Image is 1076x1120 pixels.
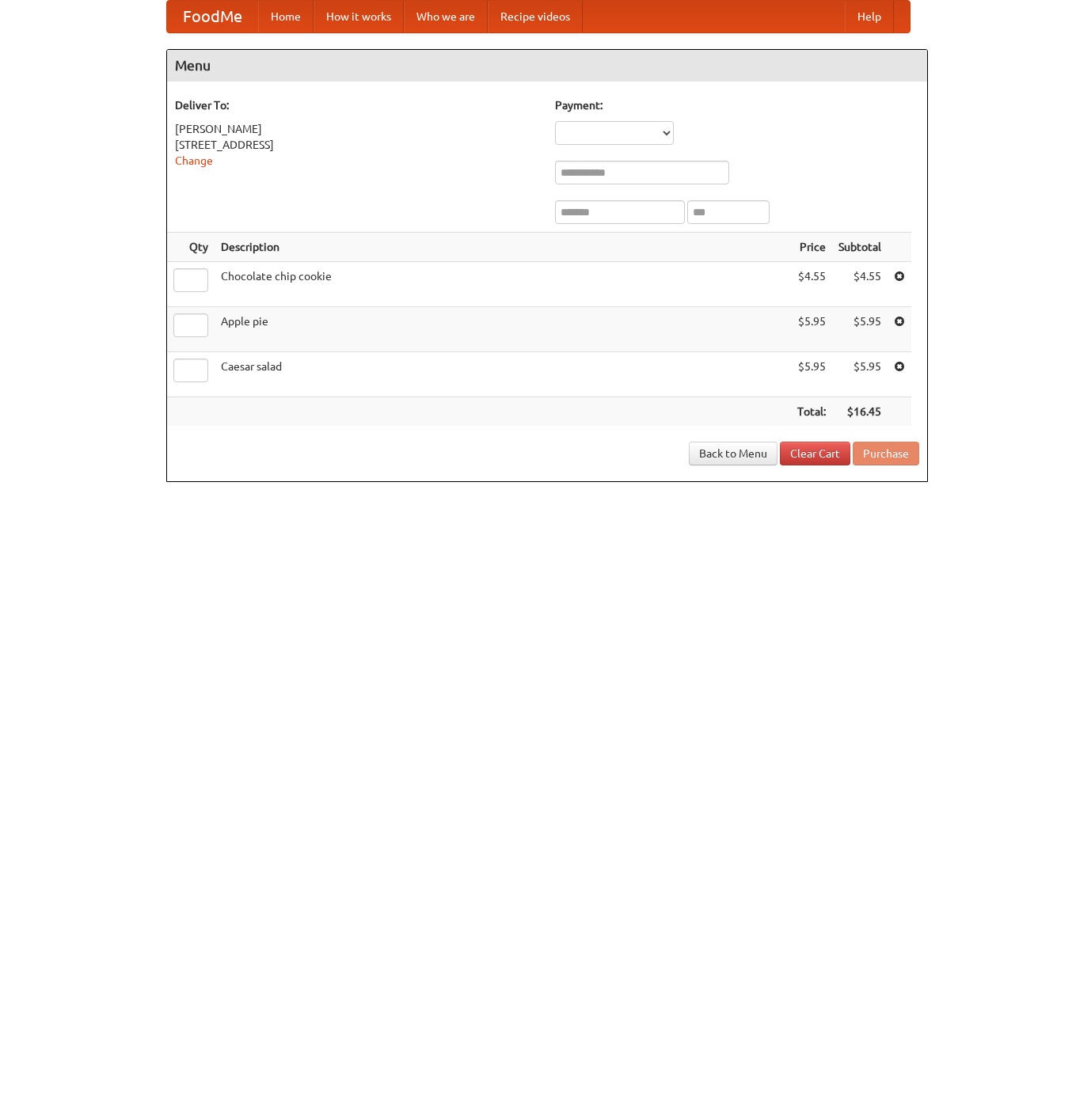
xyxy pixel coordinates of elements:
[167,233,215,262] th: Qty
[314,1,404,32] a: How it works
[175,121,539,137] div: [PERSON_NAME]
[832,352,888,397] td: $5.95
[832,262,888,307] td: $4.55
[791,307,832,352] td: $5.95
[832,233,888,262] th: Subtotal
[791,397,832,427] th: Total:
[404,1,488,32] a: Who we are
[845,1,894,32] a: Help
[175,137,539,153] div: [STREET_ADDRESS]
[167,1,258,32] a: FoodMe
[555,97,919,113] h5: Payment:
[175,154,213,167] a: Change
[167,50,927,82] h4: Menu
[258,1,314,32] a: Home
[780,442,850,465] a: Clear Cart
[175,97,539,113] h5: Deliver To:
[215,262,791,307] td: Chocolate chip cookie
[215,352,791,397] td: Caesar salad
[689,442,778,465] a: Back to Menu
[215,233,791,262] th: Description
[832,397,888,427] th: $16.45
[832,307,888,352] td: $5.95
[791,262,832,307] td: $4.55
[215,307,791,352] td: Apple pie
[791,233,832,262] th: Price
[791,352,832,397] td: $5.95
[488,1,583,32] a: Recipe videos
[853,442,919,465] button: Purchase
